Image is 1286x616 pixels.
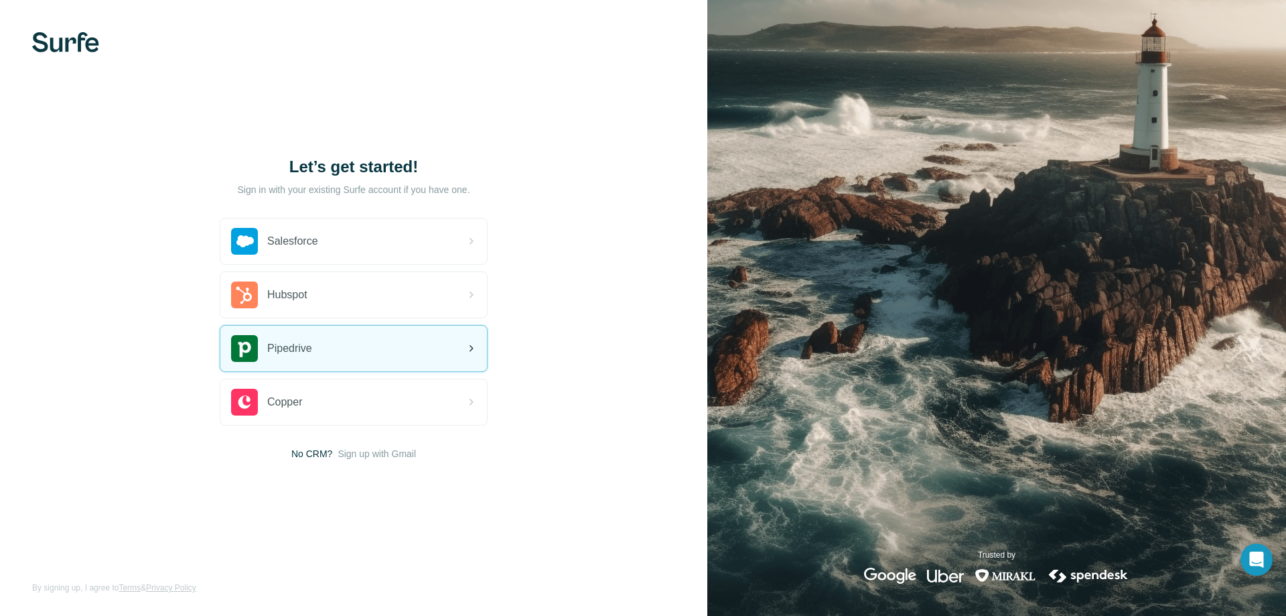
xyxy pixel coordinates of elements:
[146,583,196,593] a: Privacy Policy
[267,341,312,357] span: Pipedrive
[864,568,916,584] img: google's logo
[1047,568,1130,584] img: spendesk's logo
[267,394,302,410] span: Copper
[975,568,1036,584] img: mirakl's logo
[231,228,258,255] img: salesforce's logo
[231,282,258,308] img: hubspot's logo
[1240,544,1273,576] div: Open Intercom Messenger
[237,183,470,196] p: Sign in with your existing Surfe account if you have one.
[32,582,196,594] span: By signing up, I agree to &
[220,156,488,178] h1: Let’s get started!
[267,233,318,249] span: Salesforce
[231,335,258,362] img: pipedrive's logo
[267,287,307,303] span: Hubspot
[119,583,141,593] a: Terms
[927,568,964,584] img: uber's logo
[231,389,258,416] img: copper's logo
[32,32,99,52] img: Surfe's logo
[978,549,1015,561] p: Trusted by
[291,447,332,460] span: No CRM?
[338,447,416,460] button: Sign up with Gmail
